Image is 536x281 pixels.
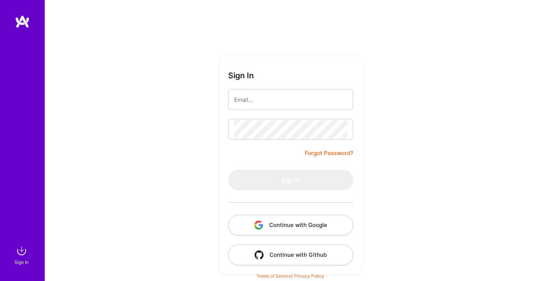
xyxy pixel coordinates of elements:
img: icon [254,221,263,230]
a: Terms of Service [256,273,291,279]
button: Continue with Github [228,244,353,265]
button: Continue with Google [228,215,353,236]
a: Privacy Policy [294,273,324,279]
input: Email... [234,90,347,109]
h3: Sign In [228,71,254,80]
img: icon [255,250,264,259]
img: logo [15,15,30,28]
a: Forgot Password? [305,149,353,158]
img: sign in [14,243,29,258]
div: Sign In [15,258,29,266]
span: | [256,273,324,279]
div: © 2025 ATeams Inc., All rights reserved. [45,259,536,277]
a: sign inSign In [16,243,29,266]
button: Sign In [228,170,353,190]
